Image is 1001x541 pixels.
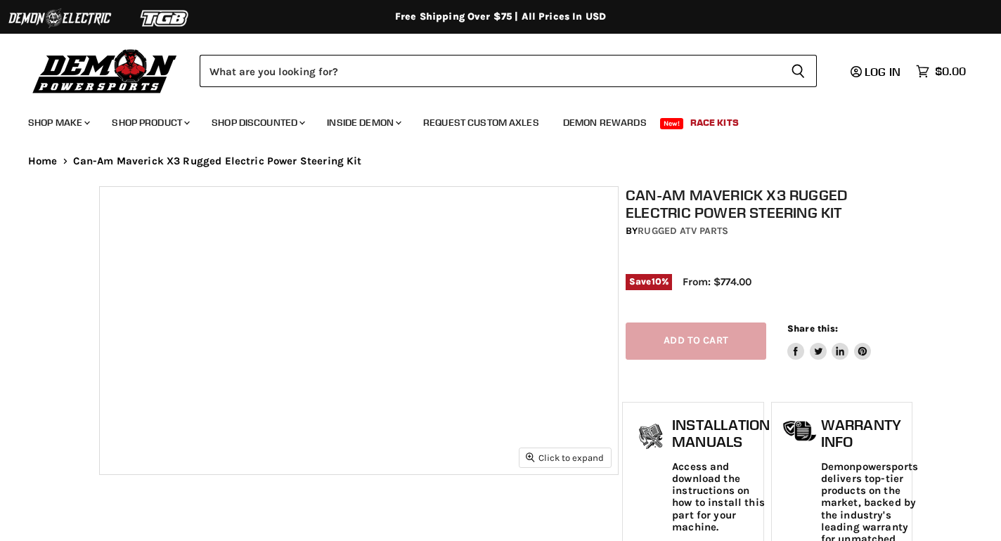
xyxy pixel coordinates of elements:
a: Rugged ATV Parts [638,225,728,237]
input: Search [200,55,780,87]
span: From: $774.00 [683,275,751,288]
a: Shop Discounted [201,108,314,137]
img: install_manual-icon.png [633,420,669,455]
a: Demon Rewards [553,108,657,137]
a: Request Custom Axles [413,108,550,137]
img: warranty-icon.png [782,420,818,442]
ul: Main menu [18,103,962,137]
h1: Installation Manuals [672,417,770,450]
a: Home [28,155,58,167]
aside: Share this: [787,322,871,360]
span: New! [660,118,684,129]
span: 10 [652,276,661,287]
img: Demon Powersports [28,46,182,96]
a: $0.00 [909,61,973,82]
img: TGB Logo 2 [112,5,218,32]
a: Race Kits [680,108,749,137]
span: Click to expand [526,452,604,463]
span: Log in [865,65,900,79]
span: Can-Am Maverick X3 Rugged Electric Power Steering Kit [73,155,362,167]
span: Save % [626,274,672,289]
p: Access and download the instructions on how to install this part for your machine. [672,461,770,534]
div: by [626,223,909,239]
a: Shop Product [101,108,198,137]
a: Log in [844,65,909,78]
img: Demon Electric Logo 2 [7,5,112,32]
h1: Warranty Info [821,417,918,450]
a: Shop Make [18,108,98,137]
span: Share this: [787,323,838,334]
button: Click to expand [519,448,611,467]
a: Inside Demon [316,108,410,137]
button: Search [780,55,817,87]
form: Product [200,55,817,87]
h1: Can-Am Maverick X3 Rugged Electric Power Steering Kit [626,186,909,221]
span: $0.00 [935,65,966,78]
